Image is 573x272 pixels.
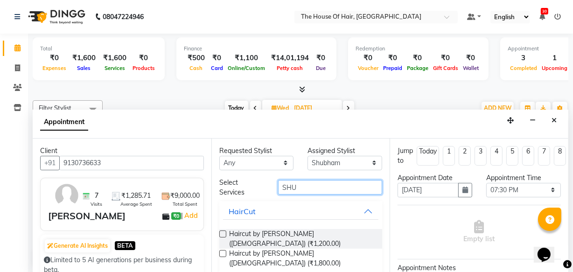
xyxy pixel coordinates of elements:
[381,53,405,63] div: ₹0
[120,201,152,208] span: Average Spent
[270,105,292,112] span: Wed
[91,201,102,208] span: Visits
[547,113,561,128] button: Close
[461,53,481,63] div: ₹0
[356,53,381,63] div: ₹0
[278,180,382,195] input: Search by service name
[443,146,455,166] li: 1
[475,146,487,166] li: 3
[184,45,329,53] div: Finance
[229,249,375,268] span: Haircut by [PERSON_NAME] ([DEMOGRAPHIC_DATA]) (₹1,800.00)
[24,4,88,30] img: logo
[75,65,93,71] span: Sales
[39,104,71,112] span: Filter Stylist
[405,65,431,71] span: Package
[184,53,209,63] div: ₹500
[314,65,328,71] span: Due
[398,146,413,166] div: Jump to
[292,101,338,115] input: 2025-09-03
[539,65,570,71] span: Upcoming
[188,65,205,71] span: Cash
[219,146,294,156] div: Requested Stylist
[121,191,151,201] span: ₹1,285.71
[69,53,99,63] div: ₹1,600
[229,229,375,249] span: Haircut by [PERSON_NAME] ([DEMOGRAPHIC_DATA]) (₹1,200.00)
[419,146,437,156] div: Today
[554,146,566,166] li: 8
[431,65,461,71] span: Gift Cards
[40,146,204,156] div: Client
[40,156,60,170] button: +91
[398,183,459,197] input: yyyy-mm-dd
[115,241,135,250] span: BETA
[59,156,204,170] input: Search by Name/Mobile/Email/Code
[534,235,564,263] iframe: chat widget
[99,53,130,63] div: ₹1,600
[209,53,225,63] div: ₹0
[506,146,518,166] li: 5
[183,210,199,221] a: Add
[171,212,181,220] span: ₹0
[45,239,110,252] button: Generate AI Insights
[522,146,534,166] li: 6
[398,173,472,183] div: Appointment Date
[229,206,256,217] div: HairCut
[130,53,157,63] div: ₹0
[431,53,461,63] div: ₹0
[173,201,197,208] span: Total Spent
[356,45,481,53] div: Redemption
[405,53,431,63] div: ₹0
[225,65,267,71] span: Online/Custom
[356,65,381,71] span: Voucher
[181,210,199,221] span: |
[539,53,570,63] div: 1
[508,65,539,71] span: Completed
[40,65,69,71] span: Expenses
[275,65,306,71] span: Petty cash
[225,101,248,115] span: Today
[53,182,80,209] img: avatar
[130,65,157,71] span: Products
[464,220,495,244] span: Empty list
[170,191,200,201] span: ₹9,000.00
[484,105,511,112] span: ADD NEW
[209,65,225,71] span: Card
[103,4,144,30] b: 08047224946
[95,191,98,201] span: 7
[538,146,550,166] li: 7
[267,53,313,63] div: ₹14,01,194
[225,53,267,63] div: ₹1,100
[102,65,127,71] span: Services
[461,65,481,71] span: Wallet
[40,45,157,53] div: Total
[212,178,272,197] div: Select Services
[40,114,88,131] span: Appointment
[508,53,539,63] div: 3
[381,65,405,71] span: Prepaid
[307,146,382,156] div: Assigned Stylist
[459,146,471,166] li: 2
[313,53,329,63] div: ₹0
[40,53,69,63] div: ₹0
[539,13,545,21] a: 30
[223,203,379,220] button: HairCut
[486,173,561,183] div: Appointment Time
[48,209,126,223] div: [PERSON_NAME]
[490,146,503,166] li: 4
[541,8,548,14] span: 30
[482,102,514,115] button: ADD NEW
